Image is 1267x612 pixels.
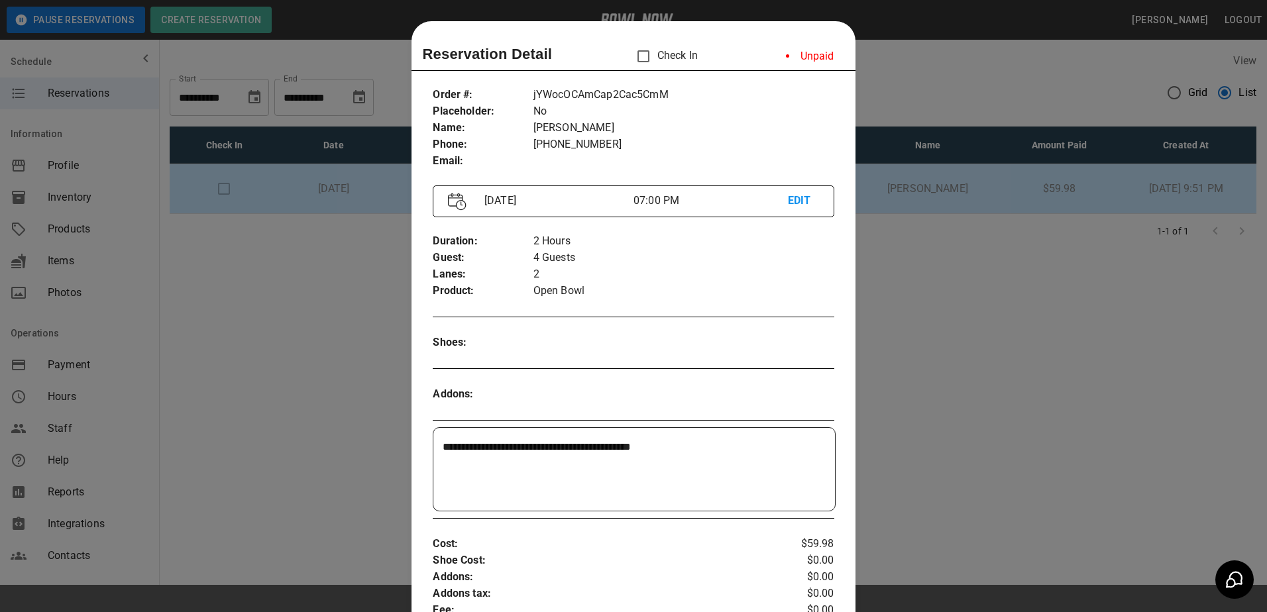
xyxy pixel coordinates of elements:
img: Vector [448,193,467,211]
p: 2 [533,266,834,283]
p: Addons tax : [433,586,767,602]
p: Lanes : [433,266,533,283]
p: 07:00 PM [633,193,788,209]
p: Product : [433,283,533,299]
p: [PERSON_NAME] [533,120,834,136]
p: Open Bowl [533,283,834,299]
p: Cost : [433,536,767,552]
p: $59.98 [767,536,834,552]
p: Order # : [433,87,533,103]
p: $0.00 [767,569,834,586]
p: No [533,103,834,120]
p: 2 Hours [533,233,834,250]
p: Name : [433,120,533,136]
p: Phone : [433,136,533,153]
p: Duration : [433,233,533,250]
p: $0.00 [767,586,834,602]
p: $0.00 [767,552,834,569]
p: Placeholder : [433,103,533,120]
p: Email : [433,153,533,170]
p: [DATE] [479,193,633,209]
li: Unpaid [775,43,845,70]
p: Check In [630,42,698,70]
p: Reservation Detail [422,43,552,65]
p: 4 Guests [533,250,834,266]
p: Addons : [433,386,533,403]
p: Shoes : [433,334,533,351]
p: jYWocOCAmCap2Cac5CmM [533,87,834,103]
p: EDIT [788,193,819,209]
p: Guest : [433,250,533,266]
p: Addons : [433,569,767,586]
p: [PHONE_NUMBER] [533,136,834,153]
p: Shoe Cost : [433,552,767,569]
